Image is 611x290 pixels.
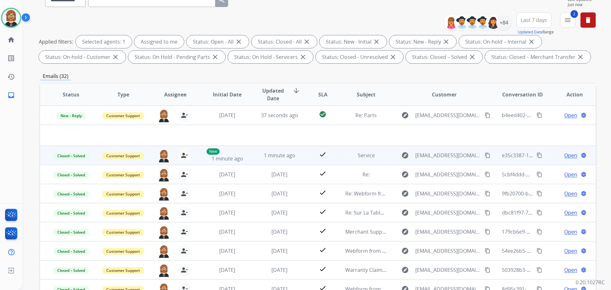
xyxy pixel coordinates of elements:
[63,91,79,98] span: Status
[271,209,287,216] span: [DATE]
[219,112,235,119] span: [DATE]
[158,264,170,277] img: agent-avatar
[560,12,575,28] button: 2
[207,148,220,155] p: New
[319,227,327,235] mat-icon: check
[319,189,327,196] mat-icon: check
[345,266,482,273] span: Warranty Claim – Cracked Wheel and Photo Upload Issue
[362,171,370,178] span: Re:
[39,51,126,63] div: Status: On-hold - Customer
[211,53,219,61] mat-icon: close
[117,91,129,98] span: Type
[389,53,397,61] mat-icon: close
[496,15,511,30] div: +84
[345,190,498,197] span: Re: Webform from [EMAIL_ADDRESS][DOMAIN_NAME] on [DATE]
[261,112,298,119] span: 37 seconds ago
[180,266,188,274] mat-icon: person_remove
[186,35,249,48] div: Status: Open - All
[442,38,450,46] mat-icon: close
[502,171,600,178] span: 5cbf4ddd-d7c3-465b-b080-01e1e57664d5
[564,266,577,274] span: Open
[518,30,543,35] button: Updated Date
[271,190,287,197] span: [DATE]
[576,279,605,286] p: 0.20.1027RC
[303,38,311,46] mat-icon: close
[537,152,542,158] mat-icon: content_copy
[112,53,119,61] mat-icon: close
[415,247,481,255] span: [EMAIL_ADDRESS][DOMAIN_NAME]
[7,91,15,99] mat-icon: inbox
[158,149,170,162] img: agent-avatar
[180,209,188,216] mat-icon: person_remove
[521,19,547,21] span: Last 7 days
[401,171,409,178] mat-icon: explore
[158,225,170,239] img: agent-avatar
[581,248,586,254] mat-icon: language
[502,190,597,197] span: 9fb20700-b9fc-477f-bc96-d7385dc19268
[259,87,288,102] span: Updated Date
[319,265,327,273] mat-icon: check
[502,266,600,273] span: 503928b3-a283-4315-9087-e758ccb3756e
[468,53,476,61] mat-icon: close
[485,229,490,235] mat-icon: content_copy
[485,172,490,177] mat-icon: content_copy
[581,267,586,273] mat-icon: language
[219,247,235,254] span: [DATE]
[485,191,490,196] mat-icon: content_copy
[544,83,596,106] th: Action
[53,210,89,216] span: Closed – Solved
[518,29,554,35] span: Range
[319,208,327,216] mat-icon: check
[485,51,591,63] div: Status: Closed – Merchant Transfer
[564,209,577,216] span: Open
[319,246,327,254] mat-icon: check
[158,187,170,201] img: agent-avatar
[320,35,387,48] div: Status: New - Initial
[318,91,327,98] span: SLA
[345,209,404,216] span: Re: Sur La Table Giftcard
[401,152,409,159] mat-icon: explore
[564,247,577,255] span: Open
[180,190,188,197] mat-icon: person_remove
[502,152,599,159] span: e35c3387-1059-4d43-9de2-c51f1b7d7812
[537,248,542,254] mat-icon: content_copy
[485,152,490,158] mat-icon: content_copy
[180,111,188,119] mat-icon: person_remove
[502,209,599,216] span: dbc81f97-734c-4715-a883-c9553087d00e
[264,152,295,159] span: 1 minute ago
[432,91,457,98] span: Customer
[564,171,577,178] span: Open
[292,87,300,95] mat-icon: arrow_downward
[516,12,551,28] button: Last 7 days
[581,112,586,118] mat-icon: language
[537,229,542,235] mat-icon: content_copy
[53,172,89,178] span: Closed – Solved
[577,53,584,61] mat-icon: close
[537,191,542,196] mat-icon: content_copy
[415,228,481,236] span: [EMAIL_ADDRESS][DOMAIN_NAME]
[502,112,601,119] span: b4eed402-8c7b-469b-bcd4-7a9404eaad61
[528,38,535,46] mat-icon: close
[401,266,409,274] mat-icon: explore
[251,35,317,48] div: Status: Closed - All
[564,111,577,119] span: Open
[358,152,375,159] span: Service
[219,209,235,216] span: [DATE]
[102,191,144,197] span: Customer Support
[158,206,170,220] img: agent-avatar
[406,51,482,63] div: Status: Closed – Solved
[357,91,376,98] span: Subject
[485,248,490,254] mat-icon: content_copy
[389,35,456,48] div: Status: New - Reply
[373,38,380,46] mat-icon: close
[345,247,489,254] span: Webform from [EMAIL_ADDRESS][DOMAIN_NAME] on [DATE]
[102,267,144,274] span: Customer Support
[537,267,542,273] mat-icon: content_copy
[319,151,327,158] mat-icon: check
[213,91,242,98] span: Initial Date
[401,111,409,119] mat-icon: explore
[299,53,307,61] mat-icon: close
[584,16,592,24] mat-icon: delete
[355,112,377,119] span: Re: Parts
[271,228,287,235] span: [DATE]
